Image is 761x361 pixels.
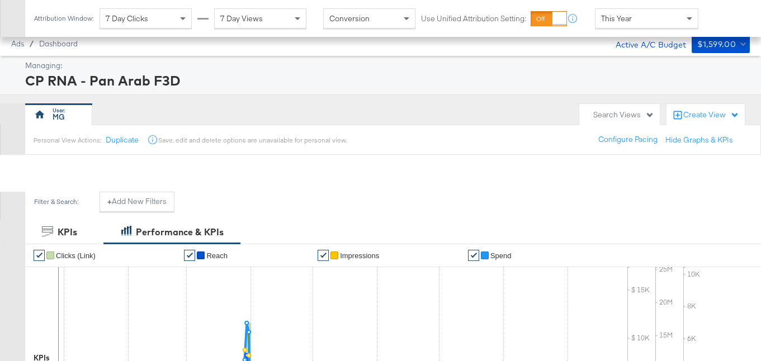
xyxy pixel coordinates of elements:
div: Save, edit and delete options are unavailable for personal view. [158,136,347,145]
button: Configure Pacing [590,130,665,150]
div: Performance & KPIs [136,226,224,239]
a: ✔ [34,250,45,261]
div: CP RNA - Pan Arab F3D [25,71,747,90]
span: Conversion [329,13,370,23]
strong: + [107,196,112,207]
div: Active A/C Budget [604,35,686,52]
div: KPIs [58,226,77,239]
button: $1,599.00 [692,35,750,53]
span: Reach [206,251,228,260]
div: Attribution Window: [34,15,94,22]
div: Filter & Search: [34,198,79,206]
div: Search Views [593,110,654,120]
a: ✔ [184,250,195,261]
span: 7 Day Clicks [106,13,148,23]
span: Ads [11,39,24,48]
span: / [24,39,39,48]
button: Duplicate [106,135,139,145]
a: ✔ [318,250,329,261]
div: Personal View Actions: [34,136,101,145]
span: 7 Day Views [220,13,263,23]
span: This Year [601,13,632,23]
div: Create View [683,110,739,121]
div: $1,599.00 [697,37,736,51]
span: Clicks (Link) [56,251,96,260]
span: Impressions [340,251,379,260]
div: Managing: [25,60,747,71]
button: +Add New Filters [100,192,174,212]
a: Dashboard [39,39,78,48]
div: MG [53,112,65,122]
label: Use Unified Attribution Setting: [421,13,526,24]
button: Hide Graphs & KPIs [665,135,733,145]
a: ✔ [468,250,479,261]
span: Spend [490,251,512,260]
